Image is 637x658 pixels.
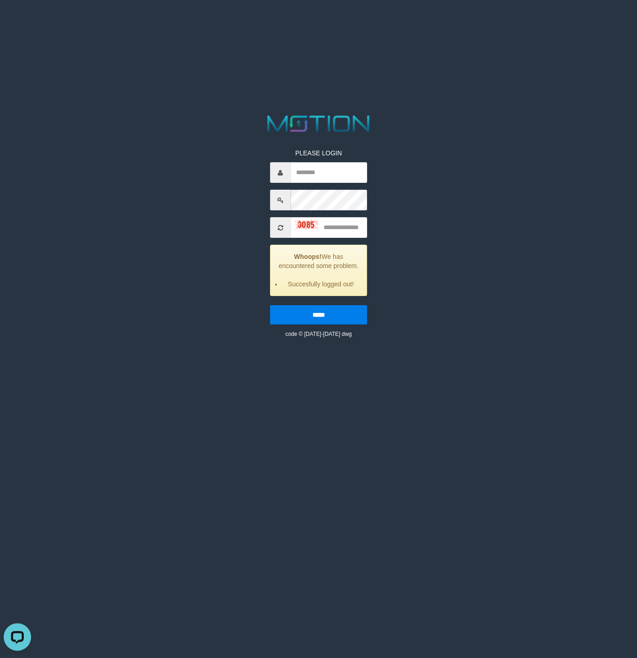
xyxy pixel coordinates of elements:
strong: Whoops! [294,253,321,260]
p: PLEASE LOGIN [270,148,367,158]
button: Open LiveChat chat widget [4,4,31,31]
img: captcha [295,220,318,229]
div: We has encountered some problem. [270,245,367,296]
small: code © [DATE]-[DATE] dwg [285,331,351,337]
img: MOTION_logo.png [263,113,374,135]
li: Succesfully logged out! [282,280,360,289]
